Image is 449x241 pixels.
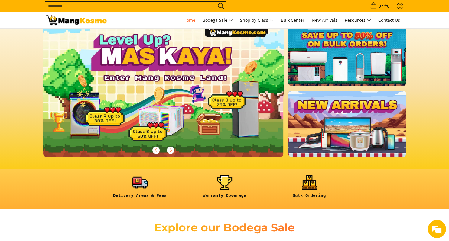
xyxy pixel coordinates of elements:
span: Bulk Center [281,17,304,23]
a: Contact Us [375,12,403,28]
button: Search [216,2,226,11]
h2: Explore our Bodega Sale [137,221,312,234]
span: • [368,3,391,9]
a: <h6><strong>Bulk Ordering</strong></h6> [270,175,349,203]
span: New Arrivals [312,17,337,23]
a: <h6><strong>Delivery Areas & Fees</strong></h6> [101,175,179,203]
button: Previous [149,144,163,157]
img: Gaming desktop banner [43,20,284,157]
a: Home [181,12,198,28]
a: Shop by Class [237,12,277,28]
a: Bulk Center [278,12,307,28]
a: Bodega Sale [200,12,236,28]
span: Resources [345,17,371,24]
button: Next [164,144,177,157]
span: Contact Us [378,17,400,23]
div: Chat with us now [31,34,102,42]
span: 0 [378,4,382,8]
a: <h6><strong>Warranty Coverage</strong></h6> [185,175,264,203]
span: Home [184,17,195,23]
textarea: Type your message and hit 'Enter' [3,165,115,186]
div: Minimize live chat window [99,3,114,17]
img: Mang Kosme: Your Home Appliances Warehouse Sale Partner! [46,15,107,25]
a: Resources [342,12,374,28]
span: Shop by Class [240,17,274,24]
a: New Arrivals [309,12,340,28]
span: ₱0 [383,4,390,8]
span: Bodega Sale [203,17,233,24]
span: We're online! [35,76,83,137]
nav: Main Menu [113,12,403,28]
